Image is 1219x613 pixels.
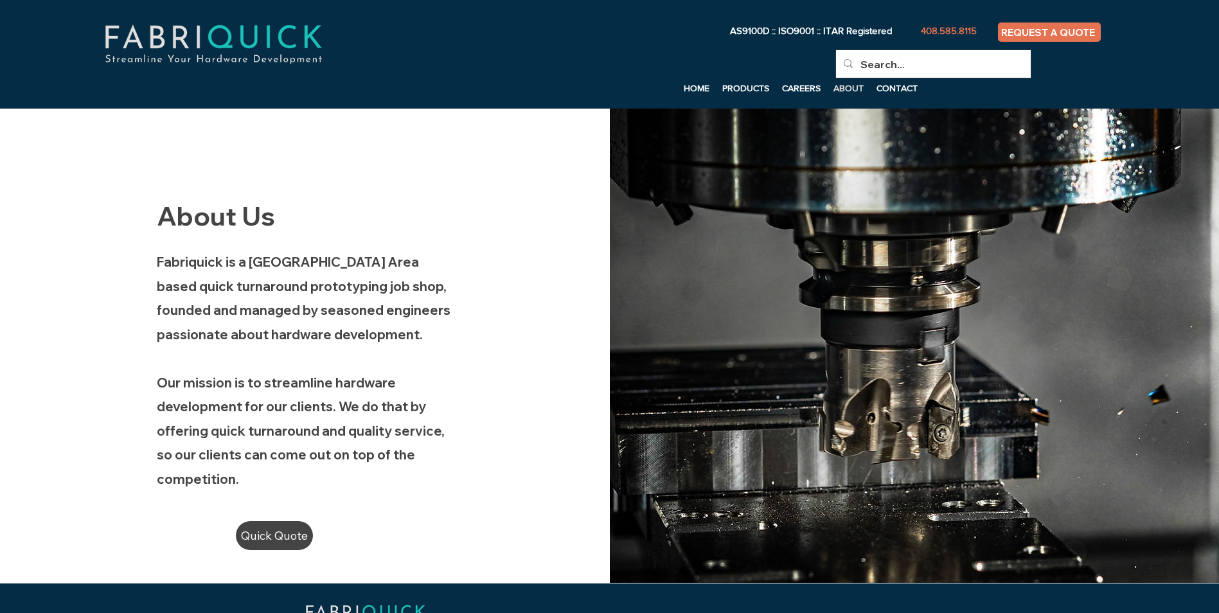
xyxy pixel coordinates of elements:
[157,200,275,232] span: About Us
[58,10,369,78] img: fabriquick-logo-colors-adjusted.png
[827,78,870,98] a: ABOUT
[476,78,925,98] nav: Site
[716,78,776,98] a: PRODUCTS
[870,78,924,98] p: CONTACT
[870,78,925,98] a: CONTACT
[998,22,1101,42] a: REQUEST A QUOTE
[730,25,892,36] span: AS9100D :: ISO9001 :: ITAR Registered
[677,78,716,98] a: HOME
[157,254,450,342] span: Fabriquick is a [GEOGRAPHIC_DATA] Area based quick turnaround prototyping job shop, founded and m...
[241,525,308,547] span: Quick Quote
[776,78,827,98] a: CAREERS
[921,25,977,36] span: 408.585.8115
[860,50,1004,78] input: Search...
[236,521,313,550] a: Quick Quote
[1001,26,1095,39] span: REQUEST A QUOTE
[157,375,445,487] span: Our mission is to streamline hardware development for our clients. We do that by offering quick t...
